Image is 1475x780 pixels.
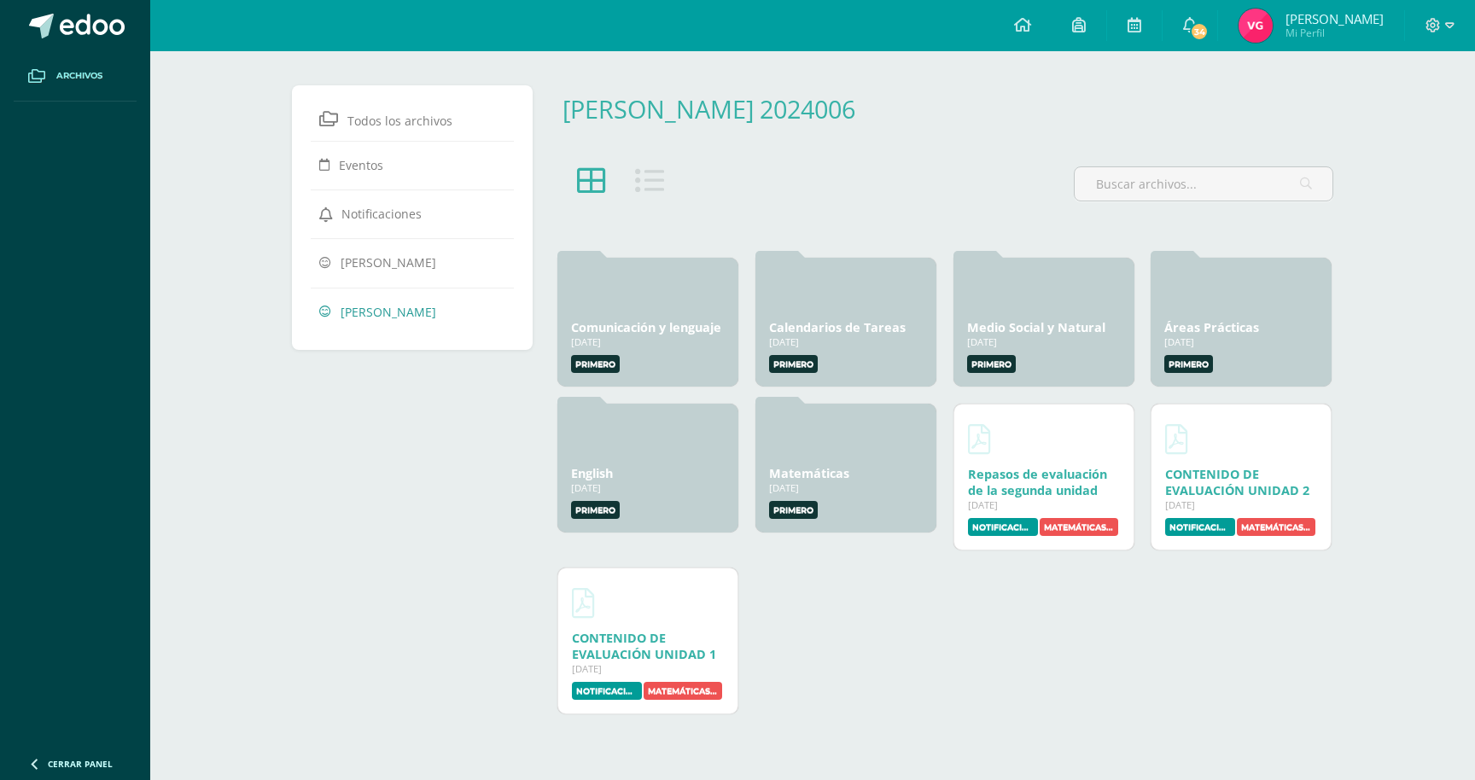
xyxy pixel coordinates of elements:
[644,682,721,700] label: Matemáticas B
[319,103,505,134] a: Todos los archivos
[571,335,725,348] div: [DATE]
[769,355,818,373] label: Primero
[1164,335,1318,348] div: [DATE]
[319,149,505,180] a: Eventos
[572,662,724,675] div: [DATE]
[572,630,724,662] div: Descargar CONTENIDO DE EVALUACIÓN UNIDAD 1.pdf
[572,582,594,623] a: Descargar CONTENIDO DE EVALUACIÓN UNIDAD 1.pdf
[341,254,436,271] span: [PERSON_NAME]
[967,355,1016,373] label: Primero
[769,319,923,335] div: Calendarios de Tareas
[571,319,725,335] div: Comunicación y lenguaje
[1164,319,1318,335] div: Áreas Prácticas
[968,518,1038,536] label: Notificación
[769,465,923,481] div: Matemáticas
[341,206,422,222] span: Notificaciones
[1164,355,1213,373] label: Primero
[571,481,725,494] div: [DATE]
[347,113,452,129] span: Todos los archivos
[967,319,1105,335] a: Medio Social y Natural
[1286,26,1384,40] span: Mi Perfil
[1239,9,1273,43] img: 3cf505a8bf1c5ef1e38418ad38ac1d9e.png
[968,466,1120,498] div: Descargar Repasos de evaluación de la segunda unidad.pdf
[769,319,906,335] a: Calendarios de Tareas
[1164,319,1259,335] a: Áreas Prácticas
[571,465,725,481] div: English
[1040,518,1117,536] label: Matemáticas B
[967,335,1121,348] div: [DATE]
[1075,167,1332,201] input: Buscar archivos...
[1165,418,1187,459] a: Descargar CONTENIDO DE EVALUACIÓN UNIDAD 2.pdf
[572,682,642,700] label: Notificación
[968,418,990,459] a: Descargar Repasos de evaluación de la segunda unidad.pdf
[967,319,1121,335] div: Medio Social y Natural
[56,69,102,83] span: Archivos
[319,247,505,277] a: [PERSON_NAME]
[1165,466,1317,498] div: Descargar CONTENIDO DE EVALUACIÓN UNIDAD 2.pdf
[968,466,1107,498] a: Repasos de evaluación de la segunda unidad
[571,501,620,519] label: Primero
[341,303,436,319] span: [PERSON_NAME]
[769,465,849,481] a: Matemáticas
[1165,466,1309,498] a: CONTENIDO DE EVALUACIÓN UNIDAD 2
[48,758,113,770] span: Cerrar panel
[319,296,505,327] a: [PERSON_NAME]
[968,498,1120,511] div: [DATE]
[571,319,721,335] a: Comunicación y lenguaje
[769,481,923,494] div: [DATE]
[14,51,137,102] a: Archivos
[1238,518,1315,536] label: Matemáticas B
[1165,518,1235,536] label: Notificación
[339,157,383,173] span: Eventos
[1190,22,1209,41] span: 34
[1165,498,1317,511] div: [DATE]
[769,501,818,519] label: Primero
[563,92,855,125] a: [PERSON_NAME] 2024006
[769,335,923,348] div: [DATE]
[571,355,620,373] label: Primero
[563,92,881,125] div: Elizabeth González 2024006
[572,630,716,662] a: CONTENIDO DE EVALUACIÓN UNIDAD 1
[1286,10,1384,27] span: [PERSON_NAME]
[319,198,505,229] a: Notificaciones
[571,465,613,481] a: English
